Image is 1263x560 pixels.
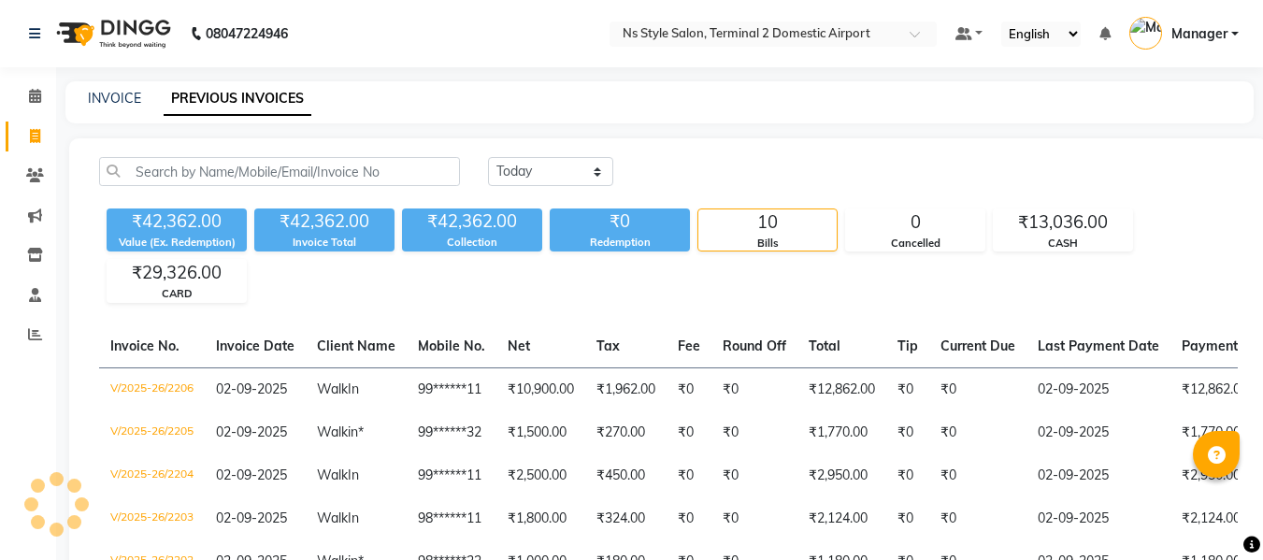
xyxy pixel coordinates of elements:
div: ₹29,326.00 [108,260,246,286]
td: ₹2,124.00 [797,497,886,540]
td: ₹0 [667,411,711,454]
div: ₹42,362.00 [254,208,395,235]
div: Bills [698,236,837,251]
span: Mobile No. [418,337,485,354]
div: ₹0 [550,208,690,235]
input: Search by Name/Mobile/Email/Invoice No [99,157,460,186]
td: ₹0 [929,454,1026,497]
td: 02-09-2025 [1026,497,1170,540]
td: ₹1,800.00 [496,497,585,540]
div: 10 [698,209,837,236]
td: ₹0 [711,454,797,497]
span: Manager [1171,24,1227,44]
td: ₹0 [711,367,797,411]
td: V/2025-26/2203 [99,497,205,540]
td: V/2025-26/2206 [99,367,205,411]
span: Invoice No. [110,337,179,354]
td: ₹0 [886,411,929,454]
div: ₹42,362.00 [402,208,542,235]
td: ₹2,500.00 [496,454,585,497]
td: ₹1,500.00 [496,411,585,454]
span: In [348,381,359,397]
div: 0 [846,209,984,236]
span: Walk [317,510,348,526]
span: Walk [317,467,348,483]
span: In [348,467,359,483]
div: CARD [108,286,246,302]
div: Cancelled [846,236,984,251]
div: ₹42,362.00 [107,208,247,235]
span: Client Name [317,337,395,354]
span: In [348,510,359,526]
img: Manager [1129,17,1162,50]
span: Fee [678,337,700,354]
td: ₹270.00 [585,411,667,454]
td: 02-09-2025 [1026,367,1170,411]
span: Last Payment Date [1038,337,1159,354]
span: 02-09-2025 [216,424,287,440]
span: 02-09-2025 [216,381,287,397]
td: ₹0 [886,454,929,497]
span: Round Off [723,337,786,354]
td: ₹0 [929,497,1026,540]
td: ₹0 [929,411,1026,454]
td: ₹0 [886,497,929,540]
span: Walkin [317,424,358,440]
span: Current Due [940,337,1015,354]
div: Value (Ex. Redemption) [107,235,247,251]
td: 02-09-2025 [1026,454,1170,497]
span: Tip [897,337,918,354]
td: ₹1,770.00 [797,411,886,454]
span: 02-09-2025 [216,467,287,483]
iframe: chat widget [1184,485,1244,541]
td: ₹324.00 [585,497,667,540]
td: ₹12,862.00 [797,367,886,411]
td: ₹0 [667,497,711,540]
td: ₹0 [667,454,711,497]
td: ₹0 [886,367,929,411]
div: Invoice Total [254,235,395,251]
span: Net [508,337,530,354]
span: Total [809,337,840,354]
td: ₹0 [667,367,711,411]
td: ₹2,950.00 [797,454,886,497]
td: ₹0 [711,497,797,540]
span: Invoice Date [216,337,294,354]
a: PREVIOUS INVOICES [164,82,311,116]
td: V/2025-26/2205 [99,411,205,454]
td: ₹0 [711,411,797,454]
div: ₹13,036.00 [994,209,1132,236]
td: V/2025-26/2204 [99,454,205,497]
td: 02-09-2025 [1026,411,1170,454]
td: ₹0 [929,367,1026,411]
td: ₹10,900.00 [496,367,585,411]
td: ₹1,962.00 [585,367,667,411]
b: 08047224946 [206,7,288,60]
span: Walk [317,381,348,397]
div: Collection [402,235,542,251]
span: 02-09-2025 [216,510,287,526]
div: CASH [994,236,1132,251]
img: logo [48,7,176,60]
span: Tax [596,337,620,354]
td: ₹450.00 [585,454,667,497]
div: Redemption [550,235,690,251]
